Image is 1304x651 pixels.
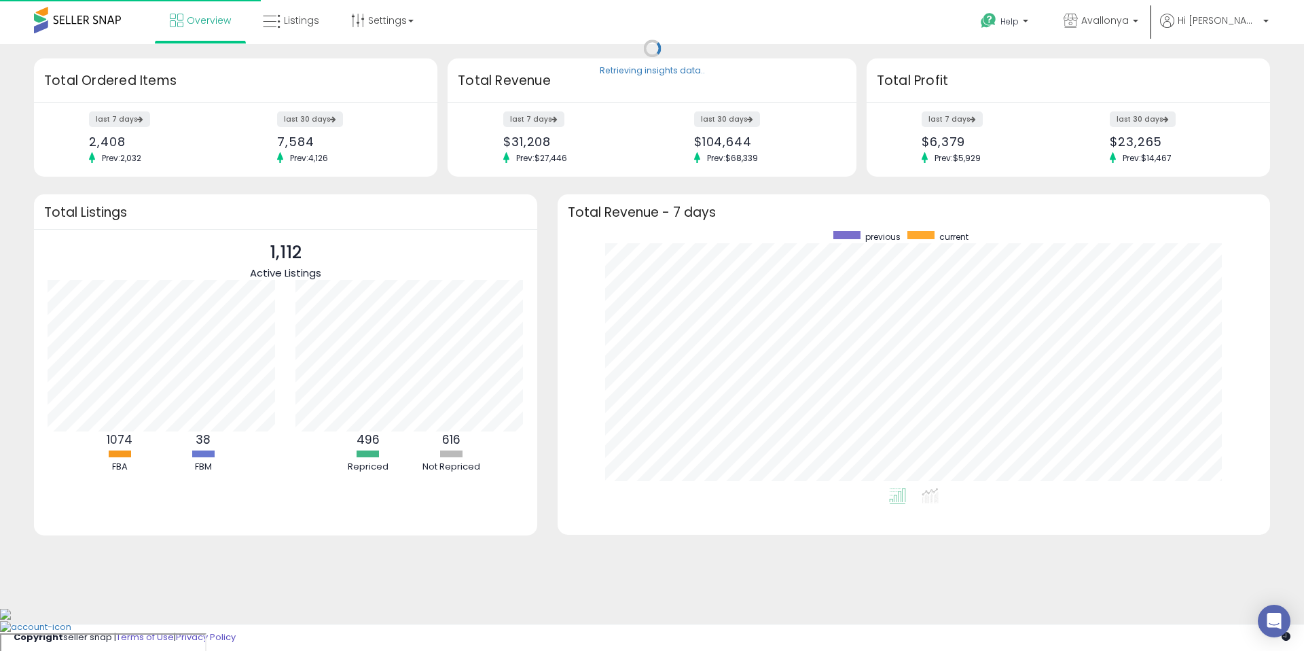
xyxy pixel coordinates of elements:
label: last 30 days [277,111,343,127]
div: Retrieving insights data.. [600,65,705,77]
div: FBA [79,461,160,474]
label: last 30 days [694,111,760,127]
a: Help [970,2,1042,44]
span: current [939,231,968,243]
span: Prev: $14,467 [1116,152,1178,164]
div: Not Repriced [411,461,492,474]
div: Repriced [327,461,409,474]
label: last 7 days [89,111,150,127]
div: $31,208 [503,135,642,149]
span: Listings [284,14,319,27]
b: 616 [442,432,460,448]
span: Prev: $27,446 [509,152,574,164]
h3: Total Ordered Items [44,71,427,90]
div: $6,379 [922,135,1058,149]
label: last 7 days [922,111,983,127]
span: Help [1000,16,1019,27]
span: Prev: 4,126 [283,152,335,164]
h3: Total Listings [44,207,527,217]
span: Avallonya [1081,14,1129,27]
b: 1074 [107,432,132,448]
div: Open Intercom Messenger [1258,605,1290,637]
span: Overview [187,14,231,27]
div: 2,408 [89,135,225,149]
label: last 7 days [503,111,564,127]
span: Prev: $5,929 [928,152,988,164]
i: Get Help [980,12,997,29]
a: Hi [PERSON_NAME] [1160,14,1269,44]
span: Prev: $68,339 [700,152,765,164]
b: 38 [196,432,211,448]
h3: Total Revenue [458,71,846,90]
label: last 30 days [1110,111,1176,127]
span: Prev: 2,032 [95,152,148,164]
h3: Total Revenue - 7 days [568,207,1260,217]
h3: Total Profit [877,71,1260,90]
span: previous [865,231,901,243]
div: 7,584 [277,135,414,149]
span: Active Listings [250,266,321,280]
b: 496 [357,432,380,448]
div: FBM [162,461,244,474]
span: Hi [PERSON_NAME] [1178,14,1259,27]
p: 1,112 [250,240,321,266]
div: $23,265 [1110,135,1246,149]
div: $104,644 [694,135,833,149]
